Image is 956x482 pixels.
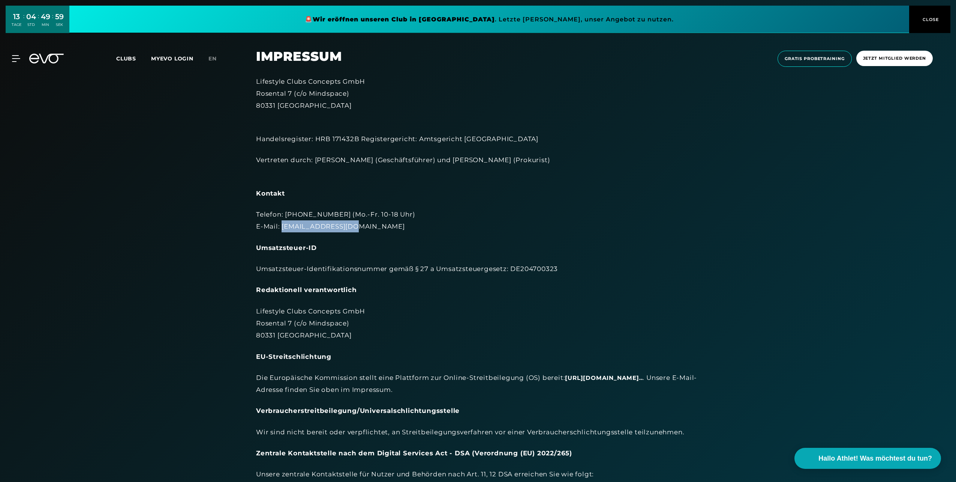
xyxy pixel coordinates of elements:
[785,56,845,62] span: Gratis Probetraining
[23,12,24,32] div: :
[55,11,64,22] div: 59
[26,22,36,27] div: STD
[208,54,226,63] a: en
[794,448,941,469] button: Hallo Athlet! Was möchtest du tun?
[863,55,926,62] span: Jetzt Mitglied werden
[256,121,700,145] div: Handelsregister: HRB 171432B Registergericht: Amtsgericht [GEOGRAPHIC_DATA]
[256,208,700,233] div: Telefon: [PHONE_NUMBER] (Mo.-Fr. 10-18 Uhr) E-Mail: [EMAIL_ADDRESS][DOMAIN_NAME]
[38,12,39,32] div: :
[116,55,136,62] span: Clubs
[41,22,50,27] div: MIN
[256,263,700,275] div: Umsatzsteuer-Identifikationsnummer gemäß § 27 a Umsatzsteuergesetz: DE204700323
[12,22,21,27] div: TAGE
[854,51,935,67] a: Jetzt Mitglied werden
[41,11,50,22] div: 49
[818,453,932,464] span: Hallo Athlet! Was möchtest du tun?
[909,6,950,33] button: CLOSE
[256,426,700,438] div: Wir sind nicht bereit oder verpflichtet, an Streitbeilegungsverfahren vor einer Verbraucherschlic...
[256,353,331,360] strong: EU-Streitschlichtung
[208,55,217,62] span: en
[921,16,939,23] span: CLOSE
[256,244,317,252] strong: Umsatzsteuer-ID
[256,407,460,414] strong: Verbraucherstreitbeilegung/Universalschlichtungsstelle
[256,468,700,480] div: Unsere zentrale Kontaktstelle für Nutzer und Behörden nach Art. 11, 12 DSA erreichen Sie wie folgt:
[256,286,357,294] strong: Redaktionell verantwortlich
[26,11,36,22] div: 04
[116,55,151,62] a: Clubs
[256,305,700,342] div: Lifestyle Clubs Concepts GmbH Rosental 7 (c/o Mindspace) 80331 [GEOGRAPHIC_DATA]
[256,75,700,112] div: Lifestyle Clubs Concepts GmbH Rosental 7 (c/o Mindspace) 80331 [GEOGRAPHIC_DATA]
[256,190,285,197] strong: Kontakt
[256,449,572,457] strong: Zentrale Kontaktstelle nach dem Digital Services Act - DSA (Verordnung (EU) 2022/265)
[256,372,700,396] div: Die Europäische Kommission stellt eine Plattform zur Online-Streitbeilegung (OS) bereit: . Unsere...
[775,51,854,67] a: Gratis Probetraining
[12,11,21,22] div: 13
[151,55,193,62] a: MYEVO LOGIN
[55,22,64,27] div: SEK
[256,154,700,178] div: Vertreten durch: [PERSON_NAME] (Geschäftsführer) und [PERSON_NAME] (Prokurist)
[565,374,643,382] a: [URL][DOMAIN_NAME]..
[52,12,53,32] div: :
